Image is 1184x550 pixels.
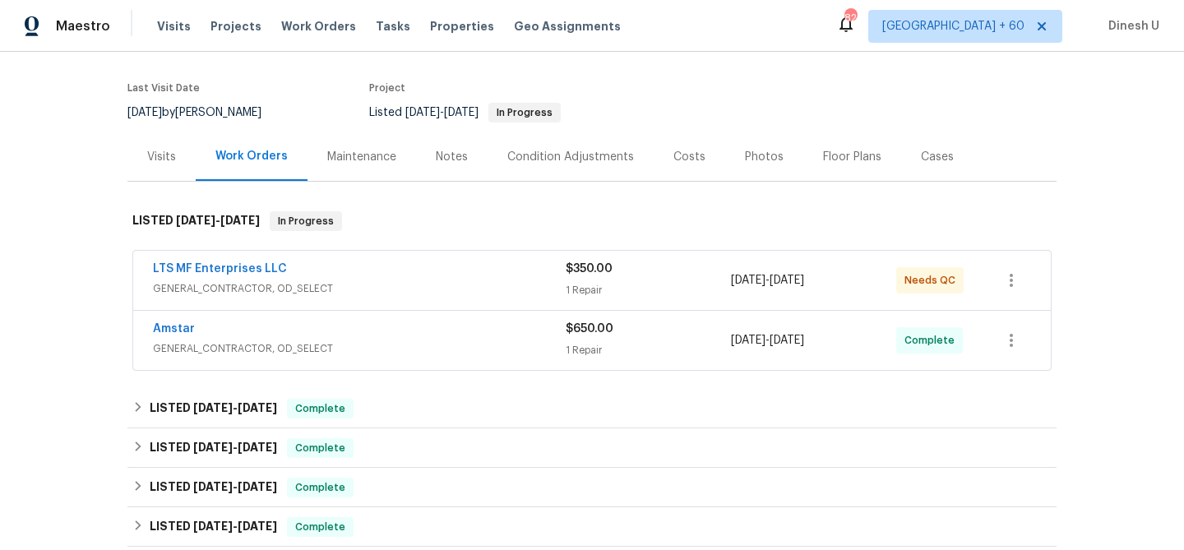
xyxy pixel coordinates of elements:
[566,263,613,275] span: $350.00
[904,332,961,349] span: Complete
[238,481,277,492] span: [DATE]
[153,340,566,357] span: GENERAL_CONTRACTOR, OD_SELECT
[193,402,277,414] span: -
[289,479,352,496] span: Complete
[56,18,110,35] span: Maestro
[127,195,1057,247] div: LISTED [DATE]-[DATE]In Progress
[921,149,954,165] div: Cases
[210,18,261,35] span: Projects
[238,441,277,453] span: [DATE]
[289,440,352,456] span: Complete
[176,215,215,226] span: [DATE]
[1102,18,1159,35] span: Dinesh U
[823,149,881,165] div: Floor Plans
[176,215,260,226] span: -
[271,213,340,229] span: In Progress
[514,18,621,35] span: Geo Assignments
[193,520,277,532] span: -
[127,103,281,122] div: by [PERSON_NAME]
[153,263,287,275] a: LTS MF Enterprises LLC
[770,275,804,286] span: [DATE]
[150,399,277,418] h6: LISTED
[369,83,405,93] span: Project
[238,402,277,414] span: [DATE]
[405,107,440,118] span: [DATE]
[193,402,233,414] span: [DATE]
[566,282,731,298] div: 1 Repair
[281,18,356,35] span: Work Orders
[566,323,613,335] span: $650.00
[193,441,277,453] span: -
[150,517,277,537] h6: LISTED
[289,519,352,535] span: Complete
[770,335,804,346] span: [DATE]
[147,149,176,165] div: Visits
[327,149,396,165] div: Maintenance
[673,149,705,165] div: Costs
[127,507,1057,547] div: LISTED [DATE]-[DATE]Complete
[150,478,277,497] h6: LISTED
[127,428,1057,468] div: LISTED [DATE]-[DATE]Complete
[731,335,765,346] span: [DATE]
[289,400,352,417] span: Complete
[490,108,559,118] span: In Progress
[127,389,1057,428] div: LISTED [DATE]-[DATE]Complete
[507,149,634,165] div: Condition Adjustments
[405,107,479,118] span: -
[193,481,277,492] span: -
[153,323,195,335] a: Amstar
[731,332,804,349] span: -
[238,520,277,532] span: [DATE]
[132,211,260,231] h6: LISTED
[444,107,479,118] span: [DATE]
[436,149,468,165] div: Notes
[127,83,200,93] span: Last Visit Date
[882,18,1024,35] span: [GEOGRAPHIC_DATA] + 60
[566,342,731,358] div: 1 Repair
[215,148,288,164] div: Work Orders
[731,275,765,286] span: [DATE]
[904,272,962,289] span: Needs QC
[127,468,1057,507] div: LISTED [DATE]-[DATE]Complete
[844,10,856,26] div: 828
[150,438,277,458] h6: LISTED
[745,149,784,165] div: Photos
[430,18,494,35] span: Properties
[731,272,804,289] span: -
[157,18,191,35] span: Visits
[193,520,233,532] span: [DATE]
[376,21,410,32] span: Tasks
[153,280,566,297] span: GENERAL_CONTRACTOR, OD_SELECT
[369,107,561,118] span: Listed
[193,481,233,492] span: [DATE]
[220,215,260,226] span: [DATE]
[193,441,233,453] span: [DATE]
[127,107,162,118] span: [DATE]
